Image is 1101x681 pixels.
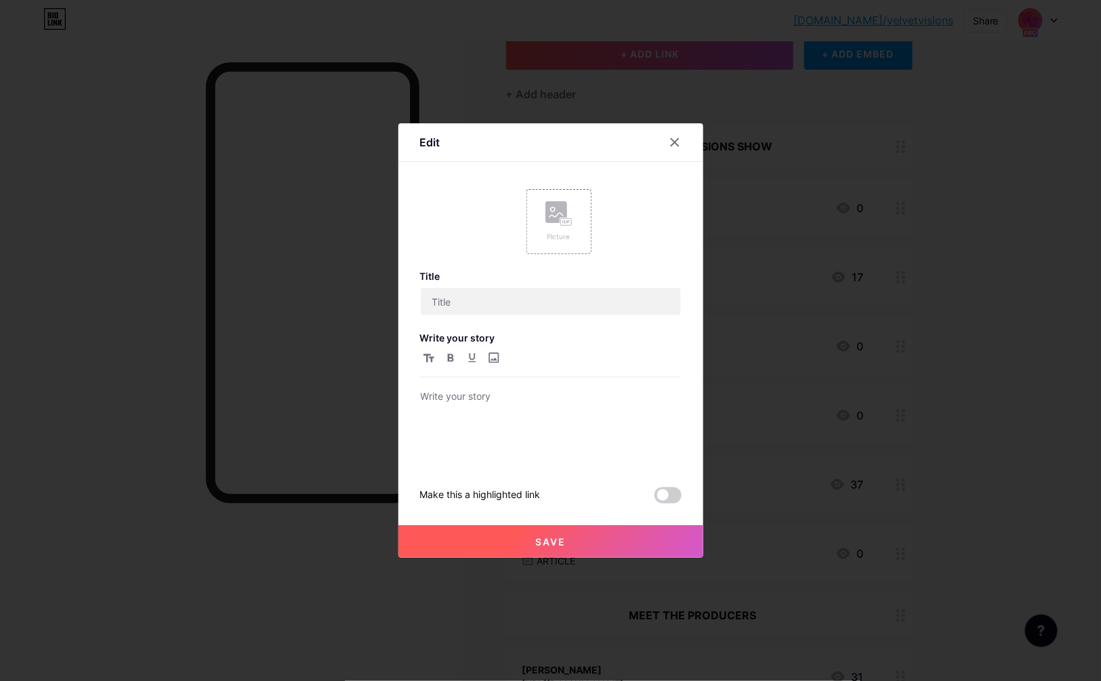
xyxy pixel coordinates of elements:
[421,288,681,315] input: Title
[535,536,566,548] span: Save
[420,270,682,282] h3: Title
[545,232,573,242] div: Picture
[420,134,440,150] div: Edit
[398,525,703,558] button: Save
[420,487,541,503] div: Make this a highlighted link
[420,332,682,344] h3: Write your story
